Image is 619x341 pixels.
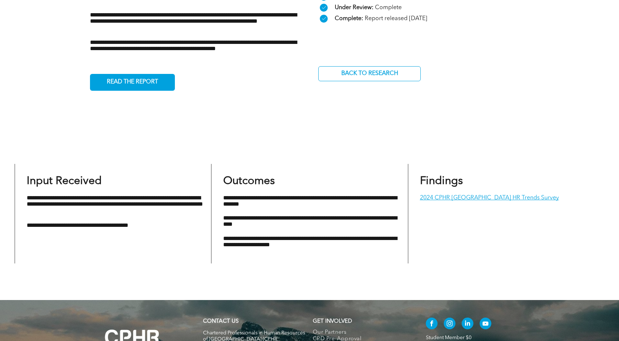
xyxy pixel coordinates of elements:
a: CONTACT US [203,319,239,324]
span: Outcomes [223,176,275,187]
span: Report released [DATE] [365,16,427,22]
span: BACK TO RESEARCH [339,67,401,81]
a: youtube [480,318,491,331]
a: 2024 CPHR [GEOGRAPHIC_DATA] HR Trends Survey [420,195,559,201]
span: Input Received [27,176,102,187]
span: READ THE REPORT [104,75,161,89]
a: facebook [426,318,438,331]
a: linkedin [462,318,473,331]
span: Complete [375,5,402,11]
a: BACK TO RESEARCH [318,66,421,81]
span: GET INVOLVED [313,319,352,324]
a: READ THE REPORT [90,74,175,91]
span: Findings [420,176,463,187]
a: Student Member $0 [426,335,472,340]
span: Under Review: [335,5,374,11]
a: Our Partners [313,329,410,336]
span: Complete: [335,16,363,22]
a: instagram [444,318,455,331]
